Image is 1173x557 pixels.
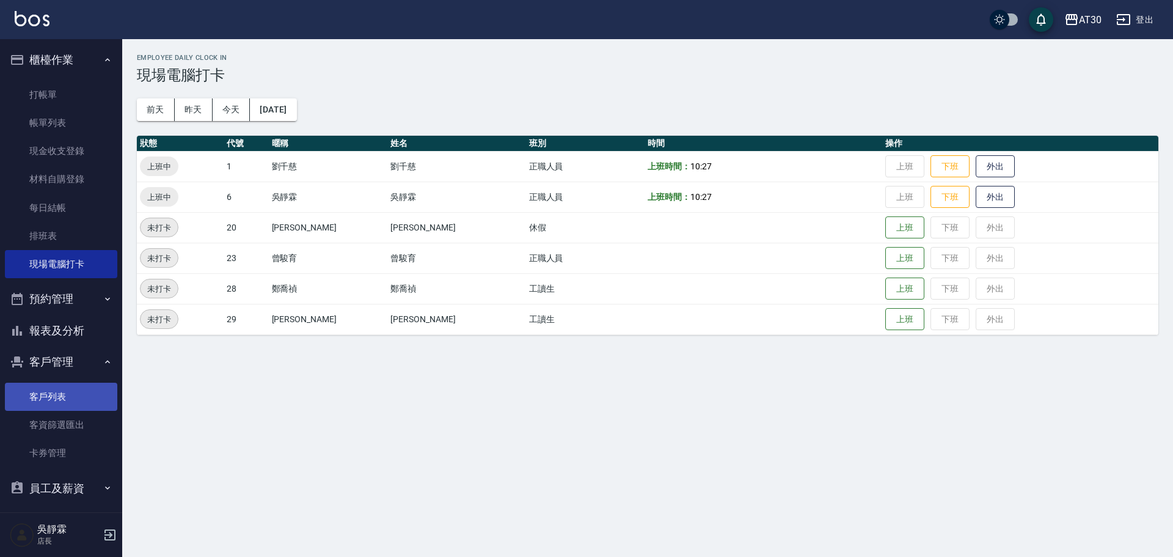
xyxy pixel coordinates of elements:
[269,212,388,243] td: [PERSON_NAME]
[5,473,117,504] button: 員工及薪資
[885,247,924,270] button: 上班
[224,273,269,304] td: 28
[250,98,296,121] button: [DATE]
[526,243,645,273] td: 正職人員
[10,523,34,547] img: Person
[5,194,117,222] a: 每日結帳
[5,411,117,439] a: 客資篩選匯出
[141,282,178,295] span: 未打卡
[387,212,525,243] td: [PERSON_NAME]
[526,212,645,243] td: 休假
[387,182,525,212] td: 吳靜霖
[976,155,1015,178] button: 外出
[141,313,178,326] span: 未打卡
[175,98,213,121] button: 昨天
[5,109,117,137] a: 帳單列表
[690,161,712,171] span: 10:27
[5,315,117,347] button: 報表及分析
[645,136,882,152] th: 時間
[5,346,117,378] button: 客戶管理
[224,243,269,273] td: 23
[269,151,388,182] td: 劉千慈
[140,191,178,204] span: 上班中
[930,155,970,178] button: 下班
[387,243,525,273] td: 曾駿育
[882,136,1158,152] th: 操作
[690,192,712,202] span: 10:27
[387,304,525,334] td: [PERSON_NAME]
[37,523,100,536] h5: 吳靜霖
[885,216,924,239] button: 上班
[526,182,645,212] td: 正職人員
[648,192,690,202] b: 上班時間：
[137,98,175,121] button: 前天
[137,54,1158,62] h2: Employee Daily Clock In
[140,160,178,173] span: 上班中
[930,186,970,208] button: 下班
[526,273,645,304] td: 工讀生
[5,504,117,536] button: 商品管理
[141,221,178,234] span: 未打卡
[976,186,1015,208] button: 外出
[224,151,269,182] td: 1
[526,151,645,182] td: 正職人員
[224,212,269,243] td: 20
[5,81,117,109] a: 打帳單
[387,273,525,304] td: 鄭喬禎
[5,383,117,411] a: 客戶列表
[15,11,49,26] img: Logo
[224,136,269,152] th: 代號
[269,304,388,334] td: [PERSON_NAME]
[526,136,645,152] th: 班別
[269,273,388,304] td: 鄭喬禎
[1029,7,1053,32] button: save
[526,304,645,334] td: 工讀生
[5,165,117,193] a: 材料自購登錄
[885,278,924,300] button: 上班
[37,536,100,547] p: 店長
[1111,9,1158,31] button: 登出
[5,283,117,315] button: 預約管理
[269,182,388,212] td: 吳靜霖
[648,161,690,171] b: 上班時間：
[269,243,388,273] td: 曾駿育
[1079,12,1102,28] div: AT30
[224,304,269,334] td: 29
[5,44,117,76] button: 櫃檯作業
[5,222,117,250] a: 排班表
[269,136,388,152] th: 暱稱
[137,136,224,152] th: 狀態
[387,136,525,152] th: 姓名
[5,137,117,165] a: 現金收支登錄
[137,67,1158,84] h3: 現場電腦打卡
[141,252,178,265] span: 未打卡
[387,151,525,182] td: 劉千慈
[1059,7,1106,32] button: AT30
[885,308,924,331] button: 上班
[5,250,117,278] a: 現場電腦打卡
[224,182,269,212] td: 6
[213,98,250,121] button: 今天
[5,439,117,467] a: 卡券管理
